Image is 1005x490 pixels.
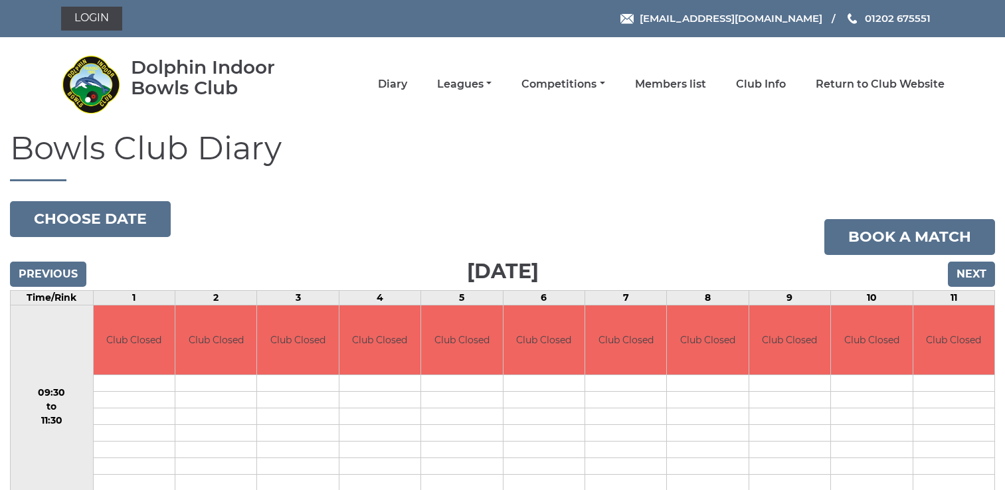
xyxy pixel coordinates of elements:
img: Email [620,14,634,24]
td: 5 [421,290,503,305]
td: Club Closed [503,305,585,375]
td: Club Closed [585,305,666,375]
td: 7 [585,290,666,305]
div: Dolphin Indoor Bowls Club [131,57,314,98]
td: Club Closed [749,305,830,375]
img: Dolphin Indoor Bowls Club [61,54,121,114]
span: [EMAIL_ADDRESS][DOMAIN_NAME] [640,12,822,25]
td: 2 [175,290,256,305]
a: Club Info [736,77,786,92]
input: Next [948,262,995,287]
td: Club Closed [831,305,912,375]
td: 4 [339,290,420,305]
td: 1 [93,290,175,305]
td: 11 [913,290,995,305]
a: Email [EMAIL_ADDRESS][DOMAIN_NAME] [620,11,822,26]
img: Phone us [848,13,857,24]
td: Club Closed [257,305,338,375]
a: Book a match [824,219,995,255]
a: Return to Club Website [816,77,945,92]
td: Club Closed [175,305,256,375]
td: 3 [257,290,339,305]
td: 8 [667,290,749,305]
input: Previous [10,262,86,287]
td: Time/Rink [11,290,94,305]
a: Login [61,7,122,31]
td: Club Closed [339,305,420,375]
a: Members list [635,77,706,92]
td: Club Closed [913,305,995,375]
a: Competitions [521,77,604,92]
td: Club Closed [667,305,748,375]
a: Phone us 01202 675551 [846,11,931,26]
a: Diary [378,77,407,92]
td: Club Closed [421,305,502,375]
td: 10 [831,290,913,305]
h1: Bowls Club Diary [10,131,995,181]
td: 9 [749,290,830,305]
span: 01202 675551 [865,12,931,25]
button: Choose date [10,201,171,237]
a: Leagues [437,77,492,92]
td: 6 [503,290,585,305]
td: Club Closed [94,305,175,375]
